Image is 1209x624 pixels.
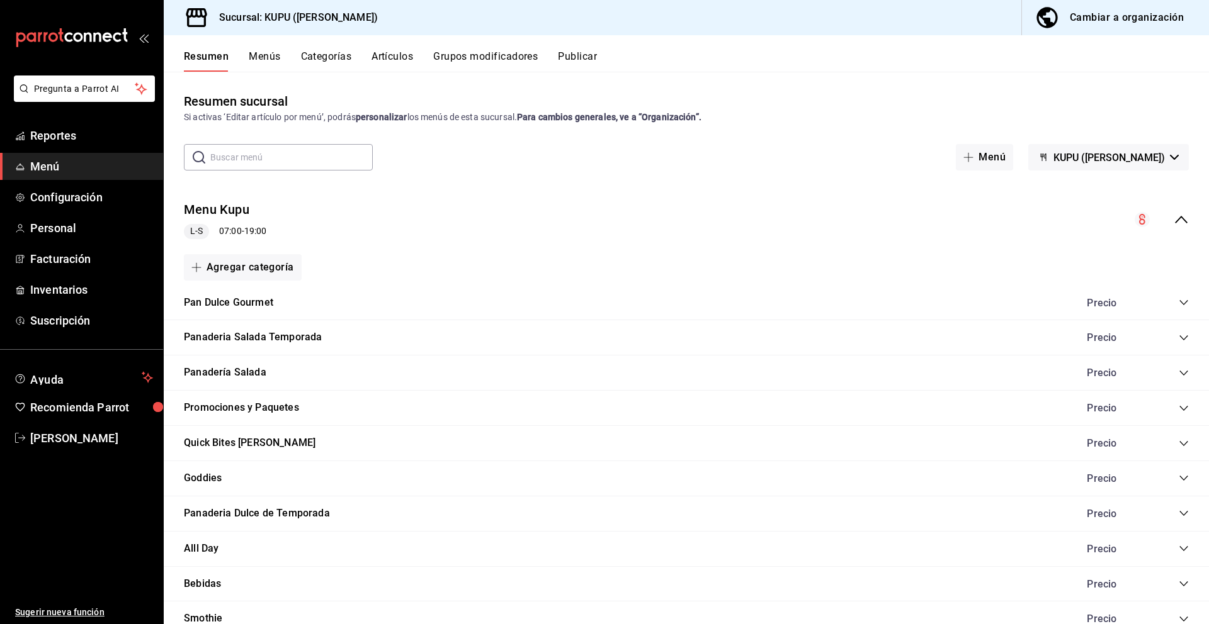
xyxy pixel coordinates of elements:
[30,312,153,329] span: Suscripción
[1074,437,1155,449] div: Precio
[1074,543,1155,555] div: Precio
[164,191,1209,249] div: collapse-menu-row
[249,50,280,72] button: Menús
[30,250,153,267] span: Facturación
[30,399,153,416] span: Recomienda Parrot
[184,111,1189,124] div: Si activas ‘Editar artículo por menú’, podrás los menús de esta sucursal.
[356,112,407,122] strong: personalizar
[517,112,701,122] strong: Para cambios generales, ve a “Organización”.
[1074,297,1155,309] div: Precio
[210,145,373,170] input: Buscar menú
[1179,508,1189,518] button: collapse-category-row
[1053,152,1165,164] span: KUPU ([PERSON_NAME])
[184,542,219,556] button: Alll Day
[1074,508,1155,520] div: Precio
[184,401,299,415] button: Promociones y Paquetes
[185,225,208,238] span: L-S
[184,436,315,450] button: Quick Bites [PERSON_NAME]
[1074,331,1155,343] div: Precio
[184,50,229,72] button: Resumen
[1179,368,1189,378] button: collapse-category-row
[184,577,221,591] button: Bebidas
[15,606,153,619] span: Sugerir nueva función
[30,220,153,237] span: Personal
[1179,438,1189,448] button: collapse-category-row
[30,430,153,447] span: [PERSON_NAME]
[139,33,149,43] button: open_drawer_menu
[1074,472,1155,484] div: Precio
[558,50,597,72] button: Publicar
[1074,402,1155,414] div: Precio
[184,201,249,219] button: Menu Kupu
[209,10,378,25] h3: Sucursal: KUPU ([PERSON_NAME])
[1074,367,1155,379] div: Precio
[372,50,413,72] button: Artículos
[184,471,222,486] button: Goddies
[30,158,153,175] span: Menú
[9,91,155,104] a: Pregunta a Parrot AI
[14,75,155,102] button: Pregunta a Parrot AI
[1179,473,1189,483] button: collapse-category-row
[433,50,538,72] button: Grupos modificadores
[1028,144,1189,170] button: KUPU ([PERSON_NAME])
[184,365,266,380] button: Panadería Salada
[1179,614,1189,624] button: collapse-category-row
[184,506,330,521] button: Panaderia Dulce de Temporada
[1070,9,1184,26] div: Cambiar a organización
[184,254,302,281] button: Agregar categoría
[30,281,153,298] span: Inventarios
[34,82,135,96] span: Pregunta a Parrot AI
[30,370,137,385] span: Ayuda
[184,50,1209,72] div: navigation tabs
[1074,578,1155,590] div: Precio
[184,296,273,310] button: Pan Dulce Gourmet
[1179,579,1189,589] button: collapse-category-row
[184,224,266,239] div: 07:00 - 19:00
[1179,543,1189,554] button: collapse-category-row
[1179,298,1189,308] button: collapse-category-row
[1179,403,1189,413] button: collapse-category-row
[30,127,153,144] span: Reportes
[184,330,322,345] button: Panaderia Salada Temporada
[30,189,153,206] span: Configuración
[301,50,352,72] button: Categorías
[956,144,1013,170] button: Menú
[1179,333,1189,343] button: collapse-category-row
[184,92,288,111] div: Resumen sucursal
